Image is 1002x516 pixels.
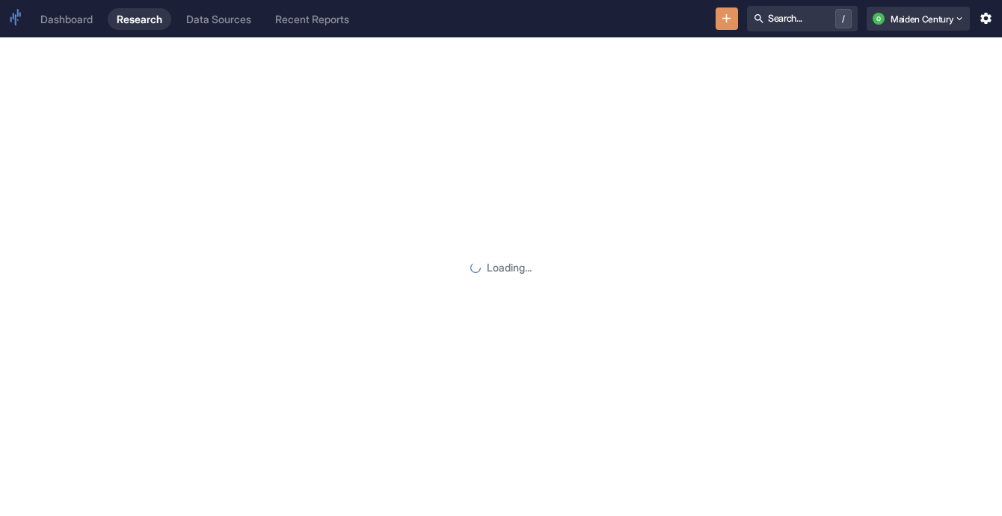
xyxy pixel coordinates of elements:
[31,8,102,30] a: Dashboard
[177,8,260,30] a: Data Sources
[186,13,251,25] div: Data Sources
[716,7,739,31] button: New Resource
[747,6,858,31] button: Search.../
[867,7,970,31] button: QMaiden Century
[40,13,93,25] div: Dashboard
[117,13,162,25] div: Research
[266,8,358,30] a: Recent Reports
[275,13,349,25] div: Recent Reports
[487,259,532,275] p: Loading...
[108,8,171,30] a: Research
[873,13,885,25] div: Q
